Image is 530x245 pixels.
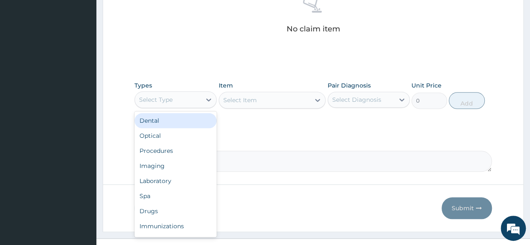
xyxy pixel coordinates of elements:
[134,128,217,143] div: Optical
[134,188,217,204] div: Spa
[134,204,217,219] div: Drugs
[134,173,217,188] div: Laboratory
[134,113,217,128] div: Dental
[134,219,217,234] div: Immunizations
[44,47,141,58] div: Chat with us now
[286,25,340,33] p: No claim item
[134,158,217,173] div: Imaging
[332,95,381,104] div: Select Diagnosis
[134,143,217,158] div: Procedures
[219,81,233,90] label: Item
[442,197,492,219] button: Submit
[4,159,160,188] textarea: Type your message and hit 'Enter'
[16,42,34,63] img: d_794563401_company_1708531726252_794563401
[137,4,158,24] div: Minimize live chat window
[134,82,152,89] label: Types
[134,139,492,146] label: Comment
[411,81,442,90] label: Unit Price
[449,92,484,109] button: Add
[328,81,371,90] label: Pair Diagnosis
[139,95,173,104] div: Select Type
[49,71,116,155] span: We're online!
